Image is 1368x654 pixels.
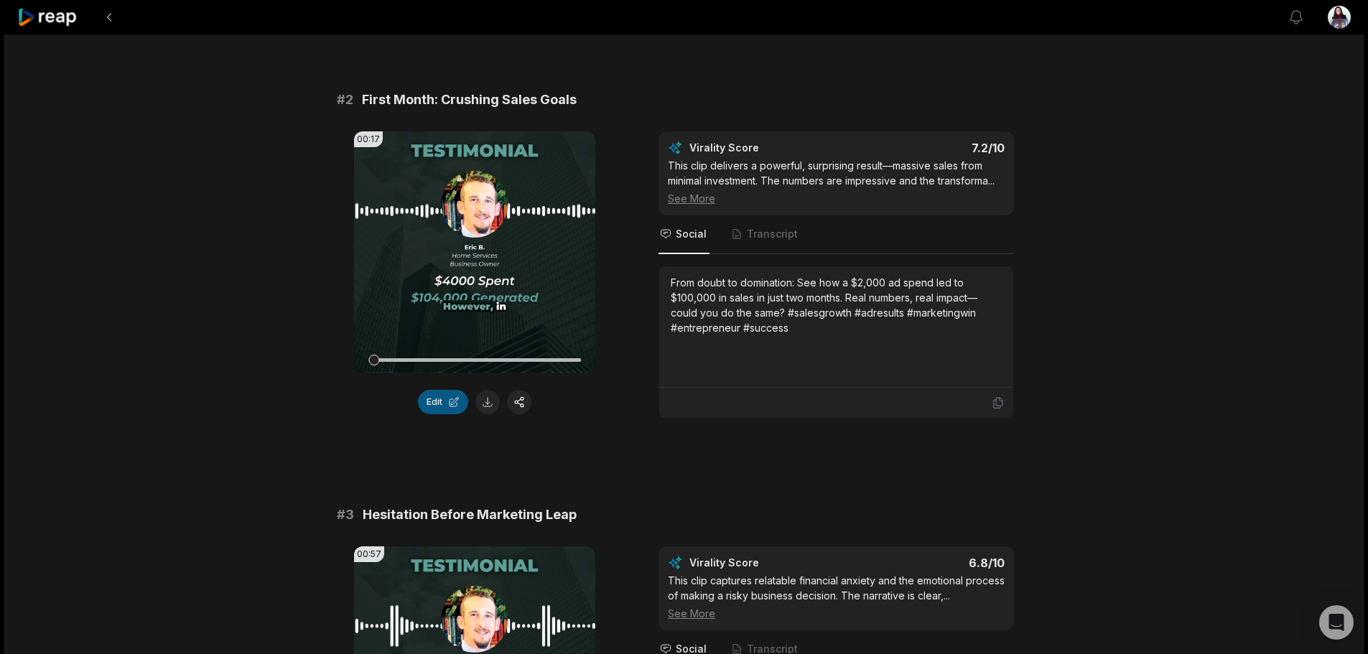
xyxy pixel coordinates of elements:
div: Virality Score [689,141,844,155]
nav: Tabs [659,215,1014,254]
span: First Month: Crushing Sales Goals [362,90,577,110]
span: Social [676,227,707,241]
div: This clip delivers a powerful, surprising result—massive sales from minimal investment. The numbe... [668,158,1005,206]
video: Your browser does not support mp4 format. [354,131,595,373]
div: See More [668,191,1005,206]
div: Open Intercom Messenger [1319,605,1354,640]
div: This clip captures relatable financial anxiety and the emotional process of making a risky busine... [668,573,1005,621]
span: Transcript [747,227,798,241]
div: From doubt to domination: See how a $2,000 ad spend led to $100,000 in sales in just two months. ... [671,275,1002,335]
span: # 3 [337,505,354,525]
span: Hesitation Before Marketing Leap [363,505,577,525]
div: 7.2 /10 [851,141,1005,155]
div: See More [668,606,1005,621]
span: # 2 [337,90,353,110]
div: 6.8 /10 [851,556,1005,570]
div: Virality Score [689,556,844,570]
button: Edit [418,390,468,414]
